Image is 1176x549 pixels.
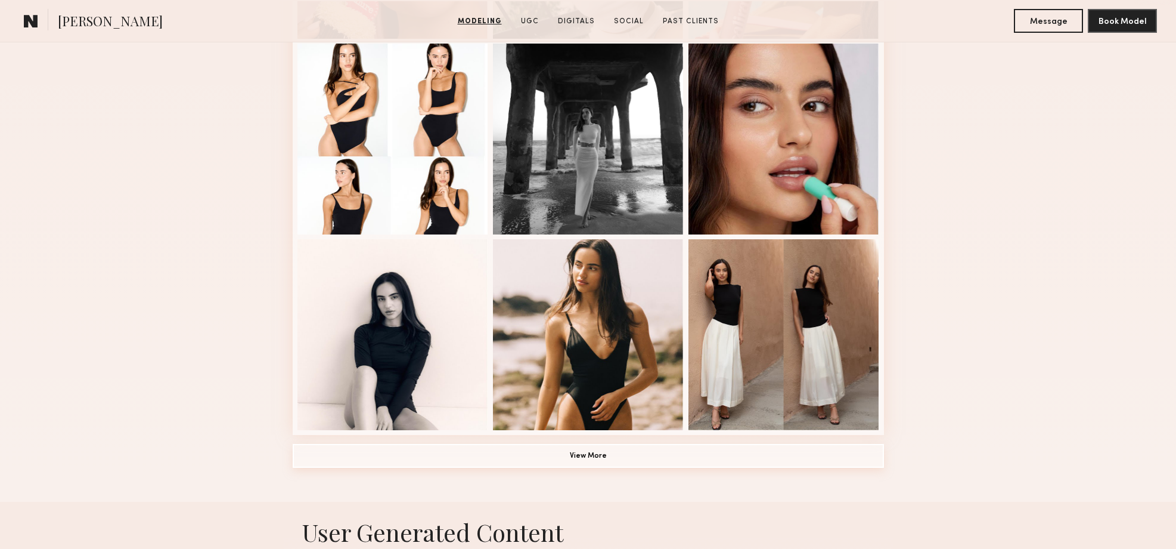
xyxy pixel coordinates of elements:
a: Past Clients [658,16,724,27]
button: Book Model [1088,9,1157,33]
span: [PERSON_NAME] [58,12,163,33]
a: Book Model [1088,16,1157,26]
a: UGC [516,16,544,27]
button: Message [1014,9,1083,33]
a: Digitals [553,16,600,27]
a: Social [609,16,648,27]
h1: User Generated Content [283,516,893,548]
a: Modeling [453,16,507,27]
button: View More [293,444,884,468]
